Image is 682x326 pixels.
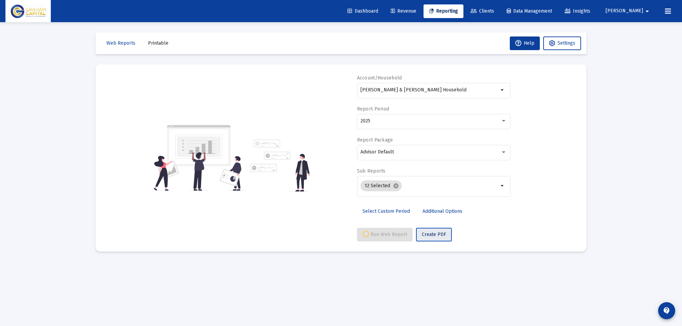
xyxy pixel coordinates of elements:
span: Revenue [391,8,416,14]
span: Clients [471,8,494,14]
a: Dashboard [342,4,384,18]
span: Advisor Default [360,149,394,155]
span: Web Reports [106,40,135,46]
img: reporting-alt [250,139,310,192]
input: Search or select an account or household [360,87,499,93]
label: Sub Reports [357,168,386,174]
button: [PERSON_NAME] [597,4,659,18]
mat-icon: arrow_drop_down [643,4,651,18]
span: Help [515,40,534,46]
span: Additional Options [422,208,462,214]
mat-icon: contact_support [663,307,671,315]
span: Run Web Report [362,232,407,237]
span: Create PDF [422,232,446,237]
span: 2025 [360,118,370,124]
mat-icon: cancel [393,183,399,189]
a: Clients [465,4,500,18]
mat-chip: 12 Selected [360,180,402,191]
button: Run Web Report [357,228,413,241]
img: Dashboard [11,4,46,18]
a: Insights [559,4,596,18]
span: Select Custom Period [362,208,410,214]
a: Data Management [501,4,558,18]
img: reporting [152,124,246,192]
button: Printable [143,36,174,50]
button: Settings [543,36,581,50]
button: Web Reports [101,36,141,50]
mat-chip-list: Selection [360,179,499,193]
a: Reporting [424,4,463,18]
span: Printable [148,40,168,46]
label: Report Period [357,106,389,112]
button: Create PDF [416,228,452,241]
span: [PERSON_NAME] [606,8,643,14]
a: Revenue [385,4,422,18]
button: Help [510,36,540,50]
span: Reporting [429,8,458,14]
span: Settings [558,40,575,46]
label: Report Package [357,137,393,143]
span: Insights [565,8,590,14]
span: Data Management [507,8,552,14]
mat-icon: arrow_drop_down [499,86,507,94]
mat-icon: arrow_drop_down [499,182,507,190]
span: Dashboard [347,8,378,14]
label: Account/Household [357,75,402,81]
